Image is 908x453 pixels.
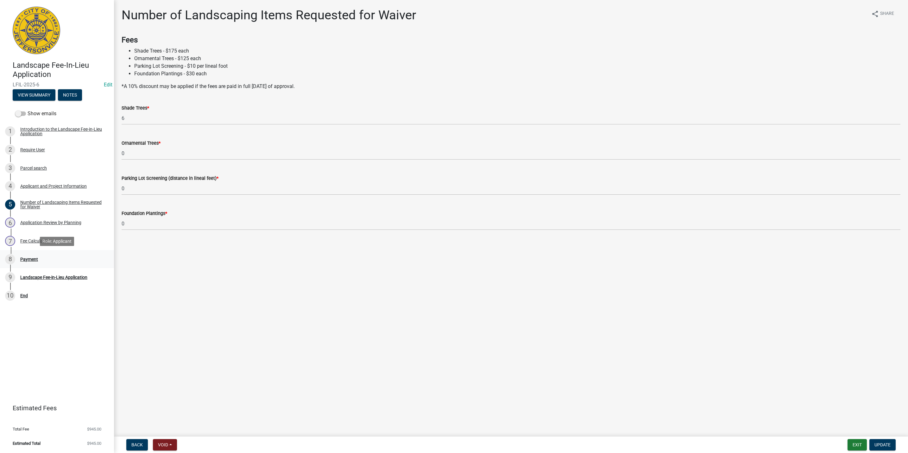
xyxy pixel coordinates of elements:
[5,254,15,264] div: 8
[134,70,900,78] li: Foundation Plantings - $30 each
[122,176,218,181] label: Parking Lot Screening (distance in lineal feet)
[104,82,112,88] wm-modal-confirm: Edit Application Number
[87,441,101,445] span: $945.00
[20,293,28,298] div: End
[880,10,894,18] span: Share
[869,439,896,450] button: Update
[122,35,138,44] strong: Fees
[13,89,55,101] button: View Summary
[20,166,47,170] div: Parcel search
[13,7,60,54] img: City of Jeffersonville, Indiana
[20,257,38,261] div: Payment
[866,8,899,20] button: shareShare
[5,217,15,228] div: 6
[15,110,56,117] label: Show emails
[5,163,15,173] div: 3
[13,82,101,88] span: LFIL-2025-6
[122,141,161,146] label: Ornamental Trees
[134,47,900,55] li: Shade Trees - $175 each
[5,402,104,414] a: Estimated Fees
[5,199,15,210] div: 5
[874,442,891,447] span: Update
[13,427,29,431] span: Total Fee
[40,237,74,246] div: Role: Applicant
[5,145,15,155] div: 2
[20,127,104,136] div: Introduction to the Landscape Fee-in-Lieu Application
[20,239,50,243] div: Fee Calculation
[848,439,867,450] button: Exit
[122,106,149,110] label: Shade Trees
[20,200,104,209] div: Number of Landscaping Items Requested for Waiver
[13,441,41,445] span: Estimated Total
[871,10,879,18] i: share
[5,126,15,136] div: 1
[134,62,900,70] li: Parking Lot Screening - $10 per lineal foot
[5,272,15,282] div: 9
[126,439,148,450] button: Back
[158,442,168,447] span: Void
[58,89,82,101] button: Notes
[20,275,87,280] div: Landscape Fee-in-Lieu Application
[134,55,900,62] li: Ornamental Trees - $125 each
[13,93,55,98] wm-modal-confirm: Summary
[13,61,109,79] h4: Landscape Fee-In-Lieu Application
[122,8,416,23] h1: Number of Landscaping Items Requested for Waiver
[104,82,112,88] a: Edit
[5,291,15,301] div: 10
[5,181,15,191] div: 4
[20,148,45,152] div: Require User
[5,236,15,246] div: 7
[20,184,87,188] div: Applicant and Project Information
[87,427,101,431] span: $945.00
[153,439,177,450] button: Void
[131,442,143,447] span: Back
[122,83,900,90] p: *A 10% discount may be applied if the fees are paid in full [DATE] of approval.
[20,220,81,225] div: Application Review by Planning
[122,211,167,216] label: Foundation Plantings
[58,93,82,98] wm-modal-confirm: Notes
